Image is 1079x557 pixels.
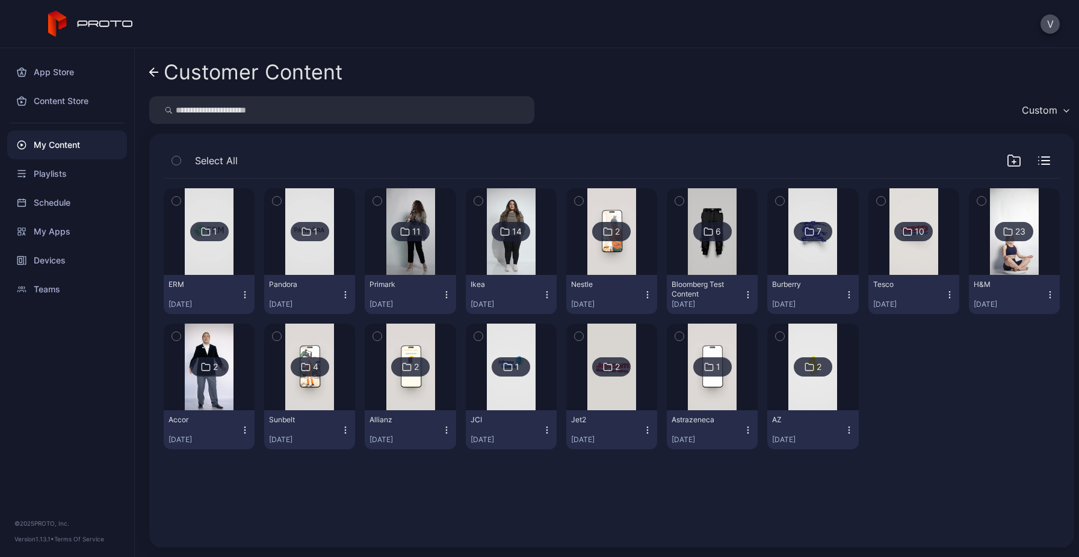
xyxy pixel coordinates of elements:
[7,188,127,217] a: Schedule
[817,226,821,237] div: 7
[365,275,456,314] button: Primark[DATE]
[369,415,436,425] div: Allianz
[716,226,721,237] div: 6
[1016,96,1074,124] button: Custom
[672,280,738,299] div: Bloomberg Test Content
[313,362,318,372] div: 4
[369,280,436,289] div: Primark
[269,300,341,309] div: [DATE]
[873,300,945,309] div: [DATE]
[772,435,844,445] div: [DATE]
[974,280,1040,289] div: H&M
[566,410,657,449] button: Jet2[DATE]
[868,275,959,314] button: Tesco[DATE]
[672,300,743,309] div: [DATE]
[471,435,542,445] div: [DATE]
[269,415,335,425] div: Sunbelt
[213,362,218,372] div: 2
[571,415,637,425] div: Jet2
[974,300,1045,309] div: [DATE]
[466,275,557,314] button: Ikea[DATE]
[873,280,939,289] div: Tesco
[915,226,924,237] div: 10
[414,362,419,372] div: 2
[566,275,657,314] button: Nestle[DATE]
[412,226,421,237] div: 11
[14,535,54,543] span: Version 1.13.1 •
[264,275,355,314] button: Pandora[DATE]
[269,435,341,445] div: [DATE]
[264,410,355,449] button: Sunbelt[DATE]
[672,435,743,445] div: [DATE]
[7,275,127,304] a: Teams
[269,280,335,289] div: Pandora
[1015,226,1025,237] div: 23
[369,300,441,309] div: [DATE]
[615,226,620,237] div: 2
[369,435,441,445] div: [DATE]
[149,58,342,87] a: Customer Content
[168,415,235,425] div: Accor
[168,280,235,289] div: ERM
[195,153,238,168] span: Select All
[7,217,127,246] a: My Apps
[571,300,643,309] div: [DATE]
[969,275,1060,314] button: H&M[DATE]
[772,280,838,289] div: Burberry
[14,519,120,528] div: © 2025 PROTO, Inc.
[7,58,127,87] a: App Store
[164,275,255,314] button: ERM[DATE]
[471,280,537,289] div: Ikea
[7,246,127,275] a: Devices
[515,362,519,372] div: 1
[471,300,542,309] div: [DATE]
[772,300,844,309] div: [DATE]
[667,410,758,449] button: Astrazeneca[DATE]
[716,362,720,372] div: 1
[168,435,240,445] div: [DATE]
[7,131,127,159] a: My Content
[1040,14,1060,34] button: V
[672,415,738,425] div: Astrazeneca
[615,362,620,372] div: 2
[213,226,217,237] div: 1
[164,61,342,84] div: Customer Content
[667,275,758,314] button: Bloomberg Test Content[DATE]
[767,275,858,314] button: Burberry[DATE]
[314,226,318,237] div: 1
[512,226,522,237] div: 14
[365,410,456,449] button: Allianz[DATE]
[772,415,838,425] div: AZ
[164,410,255,449] button: Accor[DATE]
[7,87,127,115] a: Content Store
[168,300,240,309] div: [DATE]
[471,415,537,425] div: JCI
[466,410,557,449] button: JCI[DATE]
[571,435,643,445] div: [DATE]
[817,362,821,372] div: 2
[571,280,637,289] div: Nestle
[767,410,858,449] button: AZ[DATE]
[54,535,104,543] a: Terms Of Service
[1022,104,1057,116] div: Custom
[7,159,127,188] a: Playlists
